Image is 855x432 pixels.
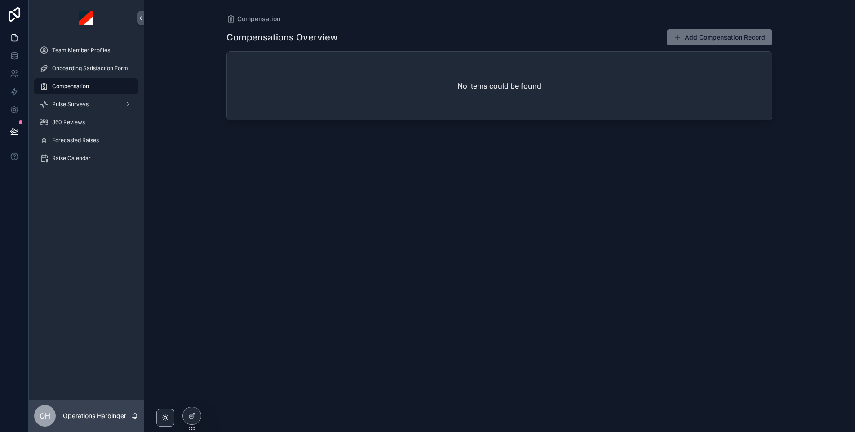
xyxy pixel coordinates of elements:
p: Operations Harbinger [63,411,126,420]
span: Team Member Profiles [52,47,110,54]
a: Compensation [34,78,138,94]
span: Pulse Surveys [52,101,89,108]
div: scrollable content [29,36,144,178]
span: Onboarding Satisfaction Form [52,65,128,72]
a: Team Member Profiles [34,42,138,58]
span: Compensation [52,83,89,90]
span: 360 Reviews [52,119,85,126]
a: Raise Calendar [34,150,138,166]
span: Compensation [237,14,280,23]
a: 360 Reviews [34,114,138,130]
span: Raise Calendar [52,155,91,162]
span: Forecasted Raises [52,137,99,144]
a: Compensation [226,14,280,23]
h1: Compensations Overview [226,31,338,44]
a: Forecasted Raises [34,132,138,148]
a: Pulse Surveys [34,96,138,112]
h2: No items could be found [457,80,541,91]
span: OH [40,410,50,421]
img: App logo [79,11,93,25]
a: Onboarding Satisfaction Form [34,60,138,76]
button: Add Compensation Record [667,29,772,45]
